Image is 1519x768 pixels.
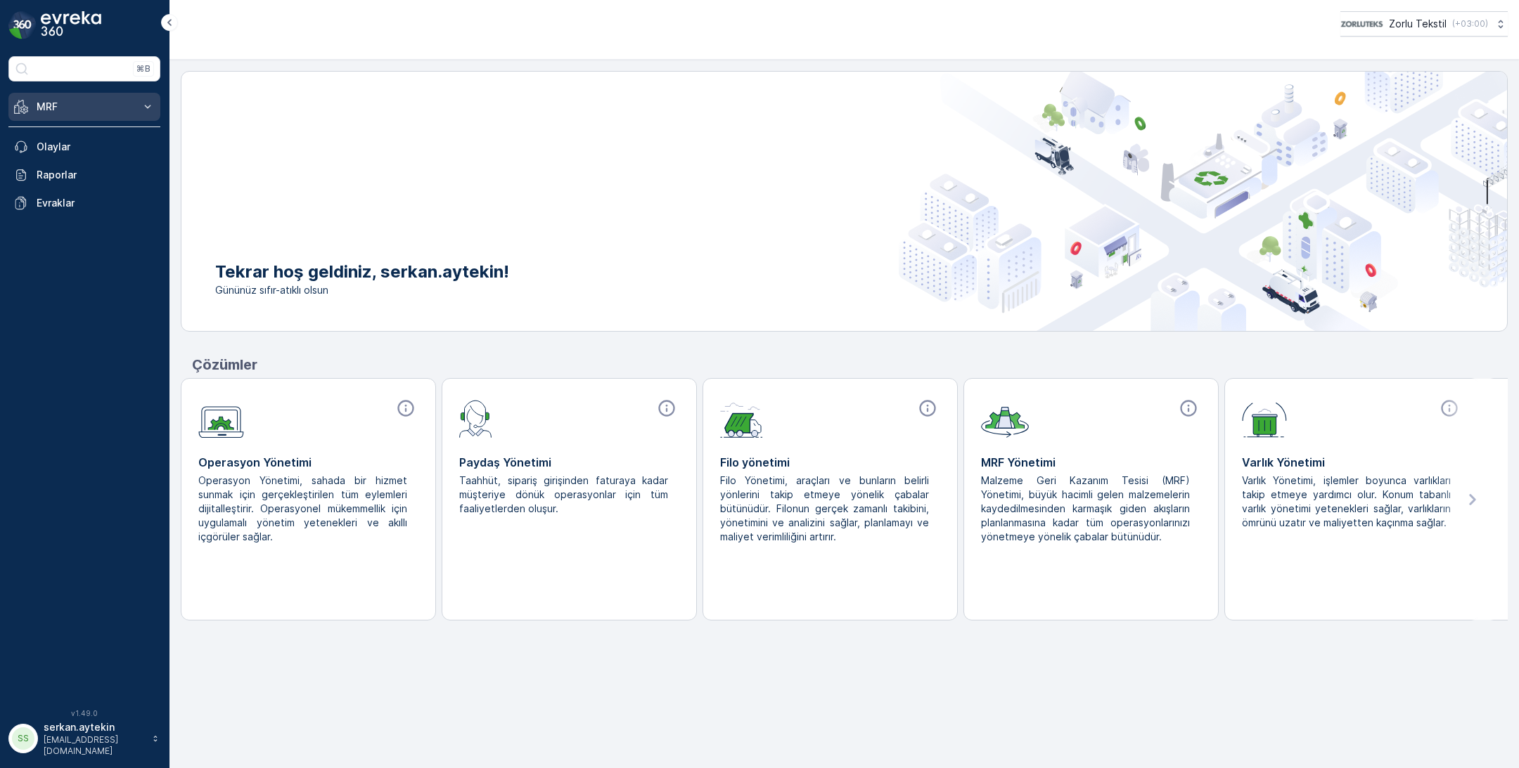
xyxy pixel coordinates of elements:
[459,398,492,438] img: module-icon
[1340,16,1383,32] img: 6-1-9-3_wQBzyll.png
[198,474,407,544] p: Operasyon Yönetimi, sahada bir hizmet sunmak için gerçekleştirilen tüm eylemleri dijitalleştirir....
[899,72,1507,331] img: city illustration
[459,474,668,516] p: Taahhüt, sipariş girişinden faturaya kadar müşteriye dönük operasyonlar için tüm faaliyetlerden o...
[720,398,763,438] img: module-icon
[981,474,1190,544] p: Malzeme Geri Kazanım Tesisi (MRF) Yönetimi, büyük hacimli gelen malzemelerin kaydedilmesinden kar...
[981,454,1201,471] p: MRF Yönetimi
[12,727,34,750] div: SS
[1389,17,1447,31] p: Zorlu Tekstil
[44,734,145,757] p: [EMAIL_ADDRESS][DOMAIN_NAME]
[1242,454,1462,471] p: Varlık Yönetimi
[720,454,940,471] p: Filo yönetimi
[136,63,150,74] p: ⌘B
[981,398,1029,438] img: module-icon
[8,133,160,161] a: Olaylar
[41,11,101,39] img: logo_dark-DEwI_e13.png
[8,93,160,121] button: MRF
[459,454,679,471] p: Paydaş Yönetimi
[215,283,509,297] span: Gününüz sıfır-atıklı olsun
[37,100,132,114] p: MRF
[1452,18,1488,30] p: ( +03:00 )
[192,354,1508,375] p: Çözümler
[37,196,155,210] p: Evraklar
[198,398,244,438] img: module-icon
[44,720,145,734] p: serkan.aytekin
[215,261,509,283] p: Tekrar hoş geldiniz, serkan.aytekin!
[198,454,418,471] p: Operasyon Yönetimi
[720,474,929,544] p: Filo Yönetimi, araçları ve bunların belirli yönlerini takip etmeye yönelik çabalar bütünüdür. Fil...
[1340,11,1508,37] button: Zorlu Tekstil(+03:00)
[37,168,155,182] p: Raporlar
[8,11,37,39] img: logo
[8,189,160,217] a: Evraklar
[8,720,160,757] button: SSserkan.aytekin[EMAIL_ADDRESS][DOMAIN_NAME]
[1242,474,1451,530] p: Varlık Yönetimi, işlemler boyunca varlıkları takip etmeye yardımcı olur. Konum tabanlı varlık yön...
[8,161,160,189] a: Raporlar
[1242,398,1287,438] img: module-icon
[37,140,155,154] p: Olaylar
[8,709,160,717] span: v 1.49.0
